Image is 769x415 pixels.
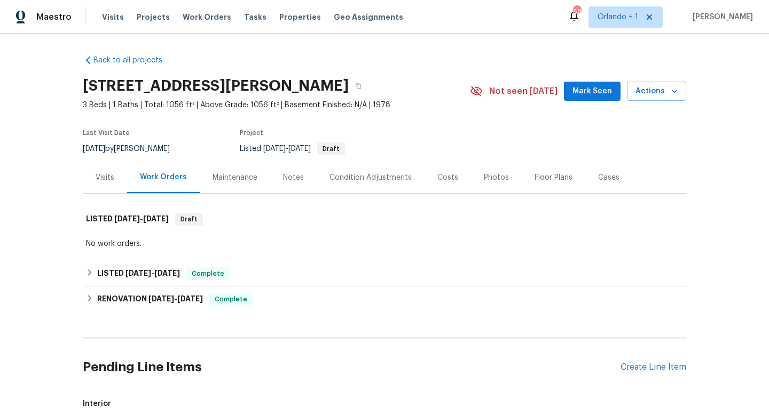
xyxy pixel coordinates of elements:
[97,267,180,280] h6: LISTED
[83,145,105,153] span: [DATE]
[148,295,203,302] span: -
[83,398,686,409] span: Interior
[176,214,202,225] span: Draft
[635,85,678,98] span: Actions
[564,82,621,101] button: Mark Seen
[627,82,686,101] button: Actions
[125,269,151,277] span: [DATE]
[36,12,72,22] span: Maestro
[244,13,266,21] span: Tasks
[210,294,252,305] span: Complete
[535,172,572,183] div: Floor Plans
[86,238,683,249] div: No work orders.
[288,145,311,153] span: [DATE]
[349,76,368,95] button: Copy Address
[83,286,686,312] div: RENOVATION [DATE]-[DATE]Complete
[573,6,580,17] div: 68
[213,172,257,183] div: Maintenance
[143,215,169,222] span: [DATE]
[484,172,509,183] div: Photos
[183,12,231,22] span: Work Orders
[83,55,185,66] a: Back to all projects
[86,213,169,226] h6: LISTED
[83,142,183,155] div: by [PERSON_NAME]
[279,12,321,22] span: Properties
[263,145,286,153] span: [DATE]
[137,12,170,22] span: Projects
[598,12,638,22] span: Orlando + 1
[125,269,180,277] span: -
[318,146,344,152] span: Draft
[114,215,140,222] span: [DATE]
[83,202,686,236] div: LISTED [DATE]-[DATE]Draft
[334,12,403,22] span: Geo Assignments
[283,172,304,183] div: Notes
[688,12,753,22] span: [PERSON_NAME]
[83,261,686,286] div: LISTED [DATE]-[DATE]Complete
[489,86,558,97] span: Not seen [DATE]
[83,100,470,110] span: 3 Beds | 1 Baths | Total: 1056 ft² | Above Grade: 1056 ft² | Basement Finished: N/A | 1978
[572,85,612,98] span: Mark Seen
[154,269,180,277] span: [DATE]
[263,145,311,153] span: -
[83,81,349,91] h2: [STREET_ADDRESS][PERSON_NAME]
[621,362,686,372] div: Create Line Item
[140,172,187,182] div: Work Orders
[97,293,203,306] h6: RENOVATION
[240,130,263,136] span: Project
[598,172,619,183] div: Cases
[437,172,458,183] div: Costs
[114,215,169,222] span: -
[83,130,130,136] span: Last Visit Date
[177,295,203,302] span: [DATE]
[96,172,114,183] div: Visits
[148,295,174,302] span: [DATE]
[187,268,229,279] span: Complete
[329,172,412,183] div: Condition Adjustments
[83,342,621,392] h2: Pending Line Items
[240,145,345,153] span: Listed
[102,12,124,22] span: Visits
